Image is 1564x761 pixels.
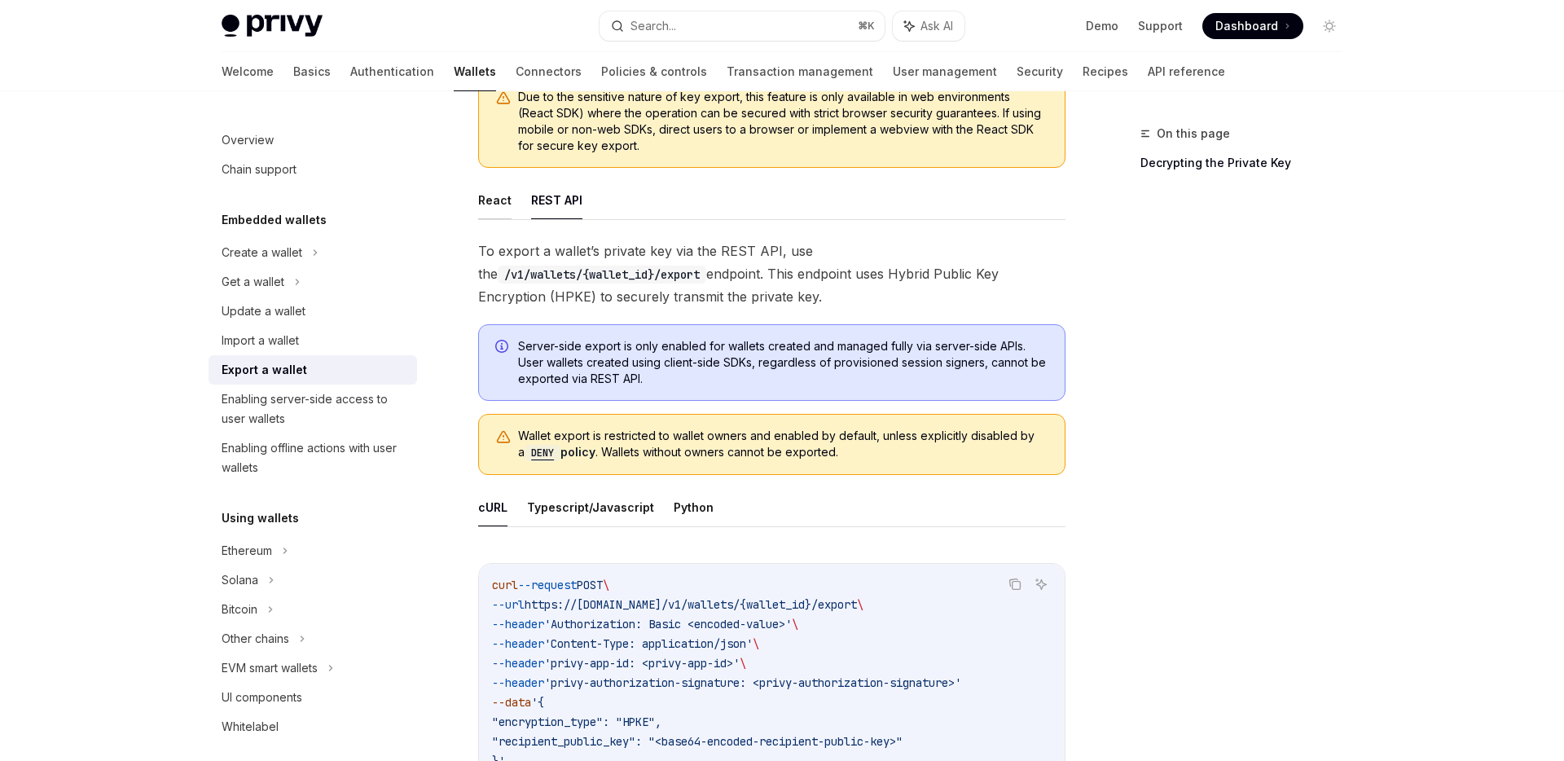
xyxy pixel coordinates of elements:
[492,734,903,749] span: "recipient_public_key": "<base64-encoded-recipient-public-key>"
[544,656,740,671] span: 'privy-app-id: <privy-app-id>'
[350,52,434,91] a: Authentication
[753,636,759,651] span: \
[478,181,512,219] button: React
[222,360,307,380] div: Export a wallet
[209,326,417,355] a: Import a wallet
[222,570,258,590] div: Solana
[544,617,792,631] span: 'Authorization: Basic <encoded-value>'
[1017,52,1063,91] a: Security
[492,578,518,592] span: curl
[518,578,577,592] span: --request
[727,52,873,91] a: Transaction management
[525,445,560,461] code: DENY
[492,656,544,671] span: --header
[492,675,544,690] span: --header
[222,130,274,150] div: Overview
[222,210,327,230] h5: Embedded wallets
[222,301,305,321] div: Update a wallet
[222,717,279,737] div: Whitelabel
[222,541,272,561] div: Ethereum
[222,600,257,619] div: Bitcoin
[492,617,544,631] span: --header
[222,52,274,91] a: Welcome
[209,683,417,712] a: UI components
[222,15,323,37] img: light logo
[293,52,331,91] a: Basics
[492,636,544,651] span: --header
[1202,13,1303,39] a: Dashboard
[527,488,654,526] button: Typescript/Javascript
[674,488,714,526] button: Python
[209,355,417,385] a: Export a wallet
[1148,52,1225,91] a: API reference
[222,629,289,649] div: Other chains
[209,385,417,433] a: Enabling server-side access to user wallets
[893,11,964,41] button: Ask AI
[1215,18,1278,34] span: Dashboard
[577,578,603,592] span: POST
[857,597,863,612] span: \
[495,340,512,356] svg: Info
[222,160,297,179] div: Chain support
[920,18,953,34] span: Ask AI
[454,52,496,91] a: Wallets
[544,675,961,690] span: 'privy-authorization-signature: <privy-authorization-signature>'
[492,597,525,612] span: --url
[858,20,875,33] span: ⌘ K
[222,508,299,528] h5: Using wallets
[1140,150,1355,176] a: Decrypting the Private Key
[492,695,531,710] span: --data
[525,445,595,459] a: DENYpolicy
[478,240,1065,308] span: To export a wallet’s private key via the REST API, use the endpoint. This endpoint uses Hybrid Pu...
[1083,52,1128,91] a: Recipes
[222,438,407,477] div: Enabling offline actions with user wallets
[209,125,417,155] a: Overview
[222,272,284,292] div: Get a wallet
[740,656,746,671] span: \
[516,52,582,91] a: Connectors
[544,636,753,651] span: 'Content-Type: application/json'
[1004,574,1026,595] button: Copy the contents from the code block
[600,11,885,41] button: Search...⌘K
[498,266,706,284] code: /v1/wallets/{wallet_id}/export
[525,597,857,612] span: https://[DOMAIN_NAME]/v1/wallets/{wallet_id}/export
[1316,13,1342,39] button: Toggle dark mode
[222,331,299,350] div: Import a wallet
[209,712,417,741] a: Whitelabel
[1086,18,1118,34] a: Demo
[1157,124,1230,143] span: On this page
[518,428,1048,461] span: Wallet export is restricted to wallet owners and enabled by default, unless explicitly disabled b...
[603,578,609,592] span: \
[209,297,417,326] a: Update a wallet
[531,181,582,219] button: REST API
[601,52,707,91] a: Policies & controls
[518,338,1048,387] span: Server-side export is only enabled for wallets created and managed fully via server-side APIs. Us...
[495,429,512,446] svg: Warning
[531,695,544,710] span: '{
[209,433,417,482] a: Enabling offline actions with user wallets
[630,16,676,36] div: Search...
[495,90,512,107] svg: Warning
[1138,18,1183,34] a: Support
[222,658,318,678] div: EVM smart wallets
[792,617,798,631] span: \
[222,688,302,707] div: UI components
[1030,574,1052,595] button: Ask AI
[518,89,1048,154] span: Due to the sensitive nature of key export, this feature is only available in web environments (Re...
[893,52,997,91] a: User management
[492,715,661,729] span: "encryption_type": "HPKE",
[478,488,507,526] button: cURL
[209,155,417,184] a: Chain support
[222,389,407,429] div: Enabling server-side access to user wallets
[222,243,302,262] div: Create a wallet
